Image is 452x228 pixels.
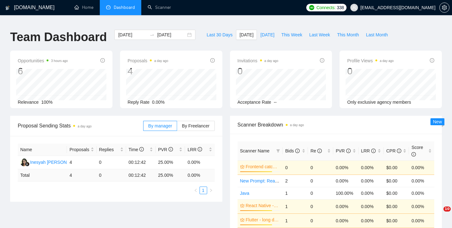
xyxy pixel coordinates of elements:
[106,5,111,9] span: dashboard
[317,149,322,153] span: info-circle
[18,169,67,182] td: Total
[194,188,198,192] span: left
[18,57,68,65] span: Opportunities
[126,169,156,182] td: 00:12:42
[359,175,384,187] td: 0.00%
[150,32,155,37] span: to
[347,100,411,105] span: Only exclusive agency members
[347,57,394,65] span: Profile Views
[359,199,384,213] td: 0.00%
[100,58,105,63] span: info-circle
[409,199,434,213] td: 0.00%
[283,175,308,187] td: 2
[308,213,333,228] td: 0
[281,31,302,38] span: This Week
[380,59,394,63] time: a day ago
[359,213,384,228] td: 0.00%
[308,199,333,213] td: 0
[337,4,344,11] span: 338
[371,149,376,153] span: info-circle
[352,5,356,10] span: user
[150,32,155,37] span: swap-right
[308,160,333,175] td: 0
[207,187,215,194] li: Next Page
[41,100,53,105] span: 100%
[240,178,314,183] a: New Prompt: React - long description
[238,65,278,77] div: 0
[409,160,434,175] td: 0.00%
[158,147,173,152] span: PVR
[306,30,334,40] button: Last Week
[309,31,330,38] span: Last Week
[78,125,92,128] time: a day ago
[238,121,435,129] span: Scanner Breakdown
[97,156,126,169] td: 0
[411,145,423,157] span: Score
[169,147,173,151] span: info-circle
[192,187,200,194] button: left
[359,160,384,175] td: 0.00%
[74,5,93,10] a: homeHome
[99,146,119,153] span: Replies
[290,123,304,127] time: a day ago
[20,159,140,164] a: IIInesyah [PERSON_NAME] Zaelsyah [PERSON_NAME]
[18,144,67,156] th: Name
[97,169,126,182] td: 0
[51,59,68,63] time: 3 hours ago
[18,100,39,105] span: Relevance
[433,119,442,124] span: New
[333,175,359,187] td: 0.00%
[238,57,278,65] span: Invitations
[20,158,28,166] img: II
[384,199,409,213] td: $0.00
[386,148,401,153] span: CPR
[285,148,299,153] span: Bids
[283,160,308,175] td: 0
[156,169,185,182] td: 25.00 %
[283,199,308,213] td: 1
[129,147,144,152] span: Time
[240,191,250,196] a: Java
[346,149,351,153] span: info-circle
[257,30,278,40] button: [DATE]
[240,203,245,208] span: crown
[440,5,449,10] span: setting
[200,187,207,194] li: 1
[128,65,168,77] div: 4
[384,160,409,175] td: $0.00
[128,57,168,65] span: Proposals
[207,187,215,194] button: right
[439,3,449,13] button: setting
[316,4,335,11] span: Connects:
[333,213,359,228] td: 0.00%
[430,58,434,63] span: info-circle
[246,163,279,170] a: Frontend catch-all - long description
[411,152,416,157] span: info-circle
[283,187,308,199] td: 1
[67,156,96,169] td: 4
[210,58,215,63] span: info-circle
[185,156,214,169] td: 0.00%
[362,30,391,40] button: Last Month
[333,160,359,175] td: 0.00%
[278,30,306,40] button: This Week
[260,31,274,38] span: [DATE]
[384,213,409,228] td: $0.00
[439,5,449,10] a: setting
[200,187,207,194] a: 1
[126,156,156,169] td: 00:12:42
[18,122,143,130] span: Proposal Sending Stats
[18,65,68,77] div: 6
[409,213,434,228] td: 0.00%
[5,3,10,13] img: logo
[384,187,409,199] td: $0.00
[409,175,434,187] td: 0.00%
[334,30,362,40] button: This Month
[69,146,89,153] span: Proposals
[295,149,300,153] span: info-circle
[366,31,388,38] span: Last Month
[239,31,253,38] span: [DATE]
[240,218,245,222] span: crown
[336,148,351,153] span: PVR
[246,216,279,223] a: Flutter - long description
